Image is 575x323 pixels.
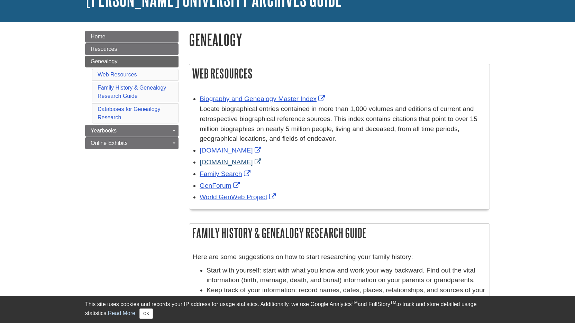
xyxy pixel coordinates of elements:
span: Yearbooks [91,128,117,133]
span: Home [91,34,106,39]
a: Home [85,31,179,43]
a: Genealogy [85,56,179,67]
span: Genealogy [91,58,117,64]
h2: Family History & Genealogy Research Guide [189,224,490,242]
a: Link opens in new window [200,170,252,177]
span: Resources [91,46,117,52]
a: Link opens in new window [200,193,277,201]
sup: TM [352,300,357,305]
div: This site uses cookies and records your IP address for usage statistics. Additionally, we use Goo... [85,300,490,319]
a: Yearbooks [85,125,179,137]
a: Resources [85,43,179,55]
button: Close [139,308,153,319]
a: Link opens in new window [200,158,263,166]
h1: Genealogy [189,31,490,48]
a: Family History & Genealogy Research Guide [98,85,166,99]
a: Online Exhibits [85,137,179,149]
a: Read More [108,310,135,316]
a: Link opens in new window [200,182,241,189]
div: Locate biographical entries contained in more than 1,000 volumes and editions of current and retr... [200,104,486,144]
li: Keep track of your information: record names, dates, places, relationships, and sources of your i... [207,285,486,305]
a: Databases for Genealogy Research [98,106,160,120]
span: Online Exhibits [91,140,128,146]
div: Guide Page Menu [85,31,179,149]
a: Web Resources [98,72,137,77]
li: Start with yourself: start with what you know and work your way backward. Find out the vital info... [207,266,486,286]
h2: Web Resources [189,64,490,83]
a: Link opens in new window [200,95,327,102]
a: Link opens in new window [200,147,263,154]
p: Here are some suggestions on how to start researching your family history: [193,252,486,262]
sup: TM [390,300,396,305]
